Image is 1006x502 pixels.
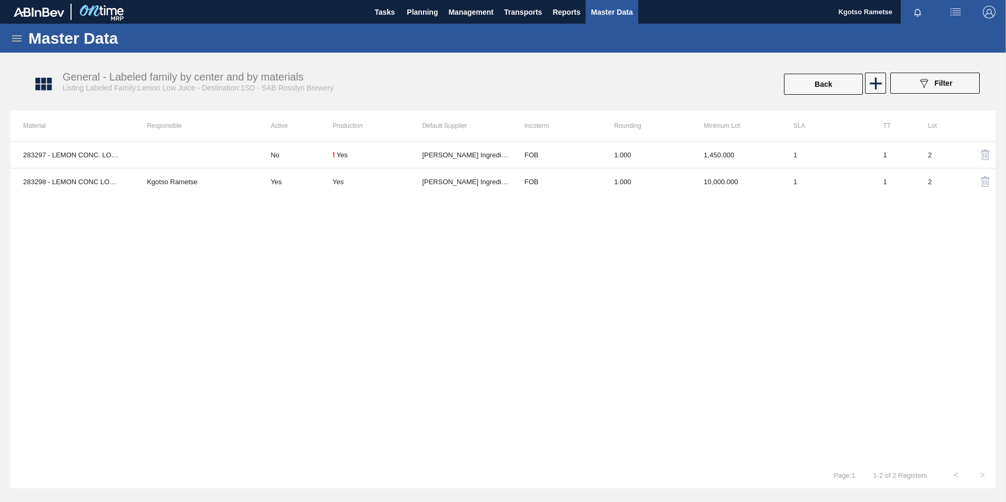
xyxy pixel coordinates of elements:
img: Logout [983,6,995,18]
div: Yes [333,178,344,186]
div: New labeled family by center and by Material [864,73,885,96]
button: < [943,462,969,488]
img: delete-icon [979,175,992,188]
span: Tasks [373,6,396,18]
td: 283298 - LEMON CONC LOW JUICE 1000KG [11,168,134,195]
th: Incoterm [512,111,601,141]
button: delete-icon [973,169,998,194]
th: Default Supplier [422,111,511,141]
img: userActions [949,6,962,18]
span: Listing Labeled Family:Lemon Low Juice - Destination:1SD - SAB Rosslyn Brewery [63,84,334,92]
td: 1450 [691,142,781,168]
th: Material [11,111,134,141]
div: Material with no Discontinuation Date [333,178,422,186]
span: 1 - 2 of 2 Registers [871,471,927,479]
td: Kerry Ingredients [422,142,511,168]
th: Rounding [601,111,691,141]
span: General - Labeled family by center and by materials [63,71,304,83]
span: Filter [934,79,952,87]
span: Page : 1 [833,471,855,479]
th: Lot [916,111,960,141]
span: Management [448,6,494,18]
h1: Master Data [28,32,215,44]
div: Yes [337,151,348,159]
td: 1 [601,168,691,195]
div: Delete Material [973,142,983,167]
span: Reports [552,6,580,18]
button: Back [784,74,863,95]
button: Notifications [901,5,934,19]
span: Master Data [591,6,632,18]
td: 1 [781,142,870,168]
div: Delete Material [973,169,983,194]
td: 10000 [691,168,781,195]
div: Filter labeled family by center and by material [885,73,985,96]
img: TNhmsLtSVTkK8tSr43FrP2fwEKptu5GPRR3wAAAABJRU5ErkJggg== [14,7,64,17]
td: Kerry Ingredients [422,168,511,195]
button: Filter [890,73,980,94]
td: Yes [258,168,333,195]
span: Transports [504,6,542,18]
span: Planning [407,6,438,18]
div: Material with no Discontinuation Date [333,150,422,159]
td: 1 [781,168,870,195]
img: delete-icon [979,148,992,161]
th: Minimum Lot [691,111,781,141]
th: SLA [781,111,870,141]
td: Kgotso Rametse [134,168,258,195]
td: 2 [916,142,960,168]
button: delete-icon [973,142,998,167]
td: No [258,142,333,168]
th: Responsible [134,111,258,141]
td: 1 [870,142,915,168]
td: 283297 - LEMON CONC. LOW JUICE ROSSLYN 960KG [11,142,134,168]
th: Active [258,111,333,141]
td: 2 [916,168,960,195]
td: 1 [870,168,915,195]
th: Production [333,111,422,141]
th: TT [870,111,915,141]
td: 1 [601,142,691,168]
div: Back to labeled Family [783,73,864,96]
td: FOB [512,168,601,195]
div: ! [333,150,335,159]
td: FOB [512,142,601,168]
button: > [969,462,995,488]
